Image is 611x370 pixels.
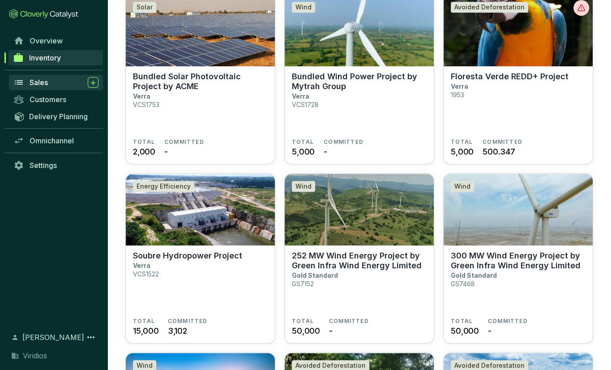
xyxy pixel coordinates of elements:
[133,251,242,261] p: Soubre Hydropower Project
[284,173,434,344] a: 252 MW Wind Energy Project by Green Infra Wind Energy LimitedWind252 MW Wind Energy Project by Gr...
[30,36,63,45] span: Overview
[292,271,338,279] p: Gold Standard
[292,325,320,337] span: 50,000
[451,181,474,192] div: Wind
[9,75,103,90] a: Sales
[30,78,48,87] span: Sales
[451,146,474,158] span: 5,000
[9,158,103,173] a: Settings
[488,325,491,337] span: -
[451,72,568,82] p: Floresta Verde REDD+ Project
[292,280,314,288] p: GS7152
[168,318,208,325] span: COMMITTED
[451,318,473,325] span: TOTAL
[9,92,103,107] a: Customers
[285,174,434,245] img: 252 MW Wind Energy Project by Green Infra Wind Energy Limited
[164,138,204,146] span: COMMITTED
[292,251,427,271] p: 252 MW Wind Energy Project by Green Infra Wind Energy Limited
[292,2,315,13] div: Wind
[451,82,468,90] p: Verra
[133,101,159,108] p: VCS1753
[329,318,369,325] span: COMMITTED
[451,271,497,279] p: Gold Standard
[292,318,314,325] span: TOTAL
[451,2,528,13] div: Avoided Deforestation
[133,72,268,91] p: Bundled Solar Photovoltaic Project by ACME
[30,136,74,145] span: Omnichannel
[133,2,156,13] div: Solar
[22,332,84,343] span: [PERSON_NAME]
[164,146,168,158] span: -
[292,181,315,192] div: Wind
[444,174,593,245] img: 300 MW Wind Energy Project by Green Infra Wind Energy Limited
[9,33,103,48] a: Overview
[483,146,515,158] span: 500.347
[29,53,61,62] span: Inventory
[30,95,66,104] span: Customers
[126,174,275,245] img: Soubre Hydropower Project
[9,109,103,124] a: Delivery Planning
[133,181,194,192] div: Energy Efficiency
[451,91,464,99] p: 1953
[451,280,475,288] p: GS7468
[451,138,473,146] span: TOTAL
[292,72,427,91] p: Bundled Wind Power Project by Mytrah Group
[23,350,47,361] span: Viridios
[133,92,150,100] p: Verra
[30,161,57,170] span: Settings
[324,146,327,158] span: -
[9,133,103,148] a: Omnichannel
[9,50,103,65] a: Inventory
[133,318,155,325] span: TOTAL
[292,101,319,108] p: VCS1728
[488,318,528,325] span: COMMITTED
[133,262,150,269] p: Verra
[168,325,187,337] span: 3,102
[133,325,159,337] span: 15,000
[125,173,275,344] a: Soubre Hydropower ProjectEnergy EfficiencySoubre Hydropower ProjectVerraVCS1522TOTAL15,000COMMITT...
[292,146,315,158] span: 5,000
[133,138,155,146] span: TOTAL
[483,138,522,146] span: COMMITTED
[133,270,159,278] p: VCS1522
[443,173,593,344] a: 300 MW Wind Energy Project by Green Infra Wind Energy LimitedWind300 MW Wind Energy Project by Gr...
[133,146,155,158] span: 2,000
[329,325,333,337] span: -
[292,92,309,100] p: Verra
[451,251,585,271] p: 300 MW Wind Energy Project by Green Infra Wind Energy Limited
[451,325,479,337] span: 50,000
[29,112,88,121] span: Delivery Planning
[324,138,363,146] span: COMMITTED
[292,138,314,146] span: TOTAL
